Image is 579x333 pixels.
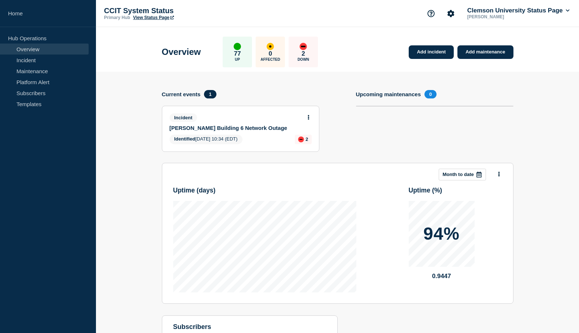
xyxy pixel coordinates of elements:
div: down [300,43,307,50]
h4: subscribers [173,323,326,331]
span: Incident [170,113,197,122]
p: 2 [305,136,308,142]
h3: Uptime ( days ) [173,187,216,194]
h4: Upcoming maintenances [356,91,421,97]
p: Month to date [443,172,474,177]
p: 77 [234,50,241,57]
p: 94% [423,225,460,243]
button: Month to date [439,169,486,180]
a: View Status Page [133,15,174,20]
p: 0 [269,50,272,57]
a: Add incident [409,45,454,59]
a: Add maintenance [457,45,513,59]
h3: Uptime ( % ) [409,187,442,194]
p: Primary Hub [104,15,130,20]
p: Down [297,57,309,61]
a: [PERSON_NAME] Building 6 Network Outage [170,125,302,131]
button: Clemson University Status Page [466,7,571,14]
div: down [298,136,304,142]
h4: Current events [162,91,201,97]
span: 0 [424,90,437,98]
div: affected [267,43,274,50]
span: Identified [174,136,196,142]
p: 2 [302,50,305,57]
p: [PERSON_NAME] [466,14,542,19]
span: 1 [204,90,216,98]
p: Affected [261,57,280,61]
p: 0.9447 [409,273,475,280]
p: Up [235,57,240,61]
p: CCIT System Status [104,7,250,15]
span: [DATE] 10:34 (EDT) [170,135,242,144]
button: Support [423,6,439,21]
h1: Overview [162,47,201,57]
button: Account settings [443,6,459,21]
div: up [234,43,241,50]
